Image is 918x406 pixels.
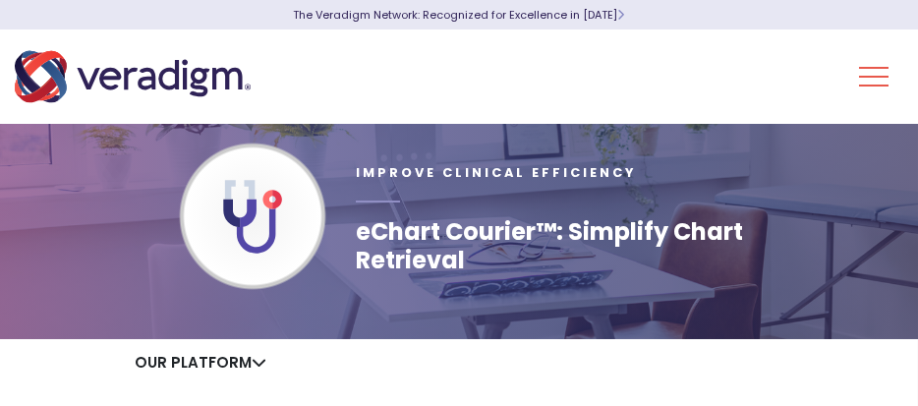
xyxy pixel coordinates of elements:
a: The Veradigm Network: Recognized for Excellence in [DATE]Learn More [294,7,625,23]
button: Toggle Navigation Menu [859,51,889,102]
img: Veradigm logo [15,44,251,109]
span: Learn More [618,7,625,23]
h1: eChart Courier™: Simplify Chart Retrieval [356,218,798,275]
a: Our Platform [135,352,266,373]
span: Improve Clinical Efficiency [356,164,636,181]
